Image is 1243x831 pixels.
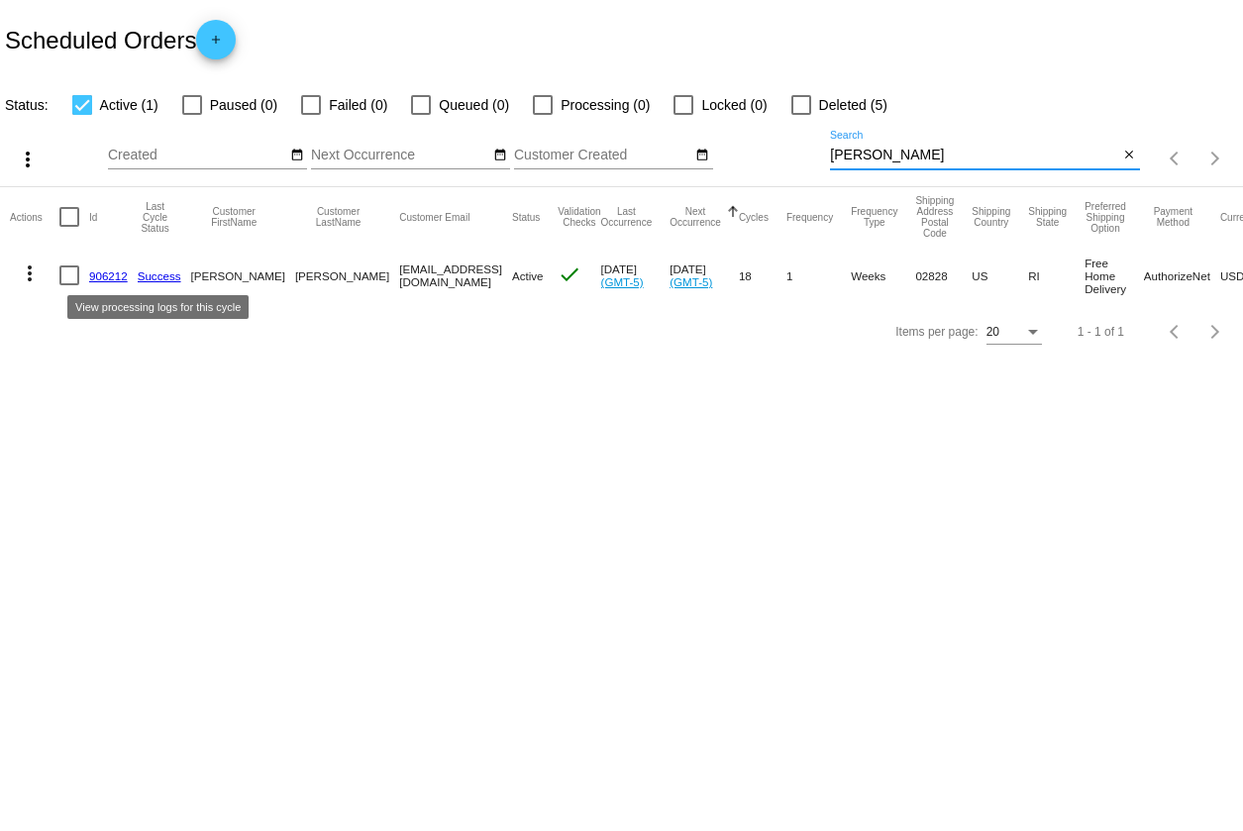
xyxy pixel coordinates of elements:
[5,97,49,113] span: Status:
[1195,139,1235,178] button: Next page
[1195,312,1235,352] button: Next page
[851,206,897,228] button: Change sorting for FrequencyType
[670,275,712,288] a: (GMT-5)
[138,269,181,282] a: Success
[819,93,887,117] span: Deleted (5)
[5,20,236,59] h2: Scheduled Orders
[695,148,709,163] mat-icon: date_range
[558,187,600,247] mat-header-cell: Validation Checks
[851,247,915,304] mat-cell: Weeks
[204,33,228,56] mat-icon: add
[601,247,671,304] mat-cell: [DATE]
[1122,148,1136,163] mat-icon: close
[210,93,277,117] span: Paused (0)
[915,247,972,304] mat-cell: 02828
[558,262,581,286] mat-icon: check
[1028,206,1067,228] button: Change sorting for ShippingState
[89,211,97,223] button: Change sorting for Id
[399,247,512,304] mat-cell: [EMAIL_ADDRESS][DOMAIN_NAME]
[439,93,509,117] span: Queued (0)
[18,261,42,285] mat-icon: more_vert
[972,206,1010,228] button: Change sorting for ShippingCountry
[1085,201,1126,234] button: Change sorting for PreferredShippingOption
[1078,325,1124,339] div: 1 - 1 of 1
[514,148,692,163] input: Customer Created
[1144,206,1202,228] button: Change sorting for PaymentMethod.Type
[295,247,399,304] mat-cell: [PERSON_NAME]
[10,187,59,247] mat-header-cell: Actions
[786,211,833,223] button: Change sorting for Frequency
[601,275,644,288] a: (GMT-5)
[100,93,158,117] span: Active (1)
[986,325,999,339] span: 20
[830,148,1119,163] input: Search
[89,269,128,282] a: 906212
[601,206,653,228] button: Change sorting for LastOccurrenceUtc
[895,325,978,339] div: Items per page:
[915,195,954,239] button: Change sorting for ShippingPostcode
[399,211,469,223] button: Change sorting for CustomerEmail
[561,93,650,117] span: Processing (0)
[311,148,489,163] input: Next Occurrence
[786,247,851,304] mat-cell: 1
[329,93,387,117] span: Failed (0)
[1119,146,1140,166] button: Clear
[191,247,295,304] mat-cell: [PERSON_NAME]
[701,93,767,117] span: Locked (0)
[986,326,1042,340] mat-select: Items per page:
[16,148,40,171] mat-icon: more_vert
[1144,247,1220,304] mat-cell: AuthorizeNet
[1156,139,1195,178] button: Previous page
[670,206,721,228] button: Change sorting for NextOccurrenceUtc
[739,211,769,223] button: Change sorting for Cycles
[493,148,507,163] mat-icon: date_range
[1156,312,1195,352] button: Previous page
[670,247,739,304] mat-cell: [DATE]
[138,201,173,234] button: Change sorting for LastProcessingCycleId
[295,206,381,228] button: Change sorting for CustomerLastName
[108,148,286,163] input: Created
[512,211,540,223] button: Change sorting for Status
[512,269,544,282] span: Active
[1085,247,1144,304] mat-cell: Free Home Delivery
[972,247,1028,304] mat-cell: US
[191,206,277,228] button: Change sorting for CustomerFirstName
[290,148,304,163] mat-icon: date_range
[739,247,786,304] mat-cell: 18
[1028,247,1085,304] mat-cell: RI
